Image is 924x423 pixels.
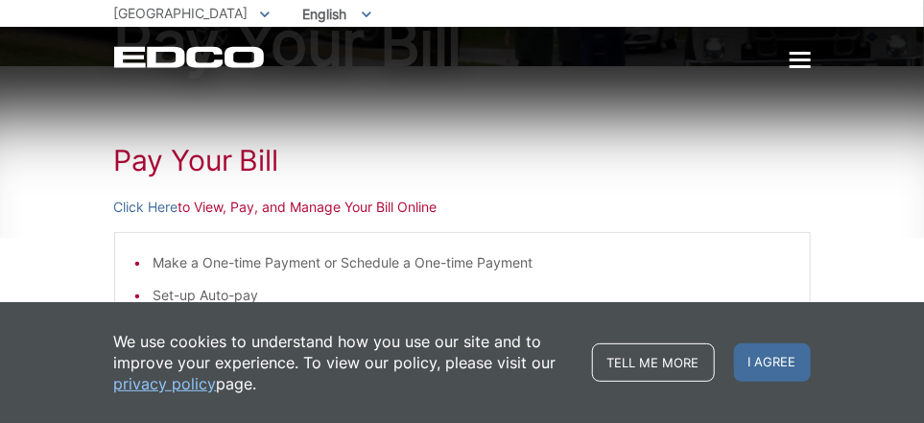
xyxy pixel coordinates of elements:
[114,197,178,218] a: Click Here
[154,285,791,306] li: Set-up Auto-pay
[154,252,791,273] li: Make a One-time Payment or Schedule a One-time Payment
[114,12,811,74] h1: Pay Your Bill
[114,197,811,218] p: to View, Pay, and Manage Your Bill Online
[114,331,573,394] p: We use cookies to understand how you use our site and to improve your experience. To view our pol...
[592,343,715,382] a: Tell me more
[734,343,811,382] span: I agree
[114,5,249,21] span: [GEOGRAPHIC_DATA]
[114,143,811,177] h1: Pay Your Bill
[114,46,267,68] a: EDCD logo. Return to the homepage.
[114,373,217,394] a: privacy policy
